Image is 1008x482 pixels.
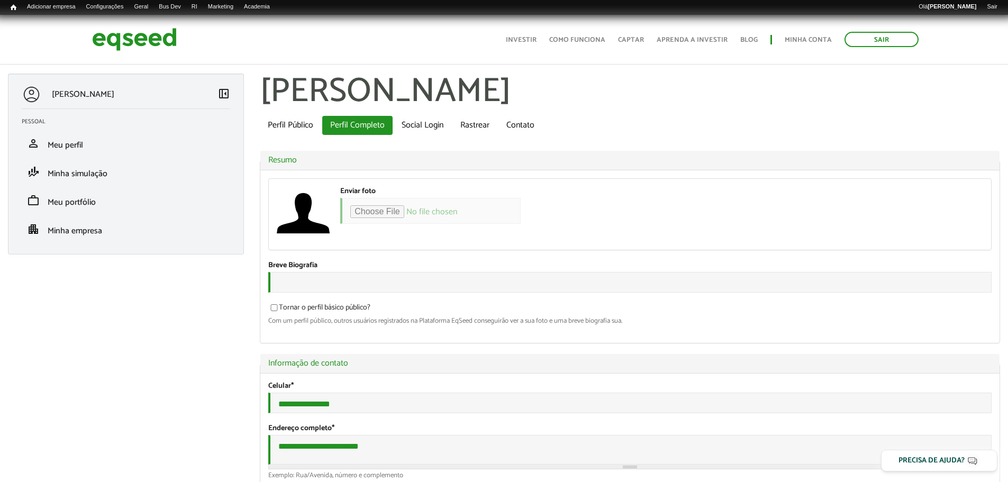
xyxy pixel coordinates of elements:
[740,37,758,43] a: Blog
[5,3,22,13] a: Início
[268,262,317,269] label: Breve Biografia
[268,156,992,165] a: Resumo
[498,116,542,135] a: Contato
[48,224,102,238] span: Minha empresa
[14,158,238,186] li: Minha simulação
[52,89,114,99] p: [PERSON_NAME]
[332,422,334,434] span: Este campo é obrigatório.
[81,3,129,11] a: Configurações
[22,119,238,125] h2: Pessoal
[265,304,284,311] input: Tornar o perfil básico público?
[913,3,982,11] a: Olá[PERSON_NAME]
[844,32,919,47] a: Sair
[22,194,230,207] a: workMeu portfólio
[48,195,96,210] span: Meu portfólio
[340,188,376,195] label: Enviar foto
[22,166,230,178] a: finance_modeMinha simulação
[217,87,230,102] a: Colapsar menu
[48,167,107,181] span: Minha simulação
[260,74,1000,111] h1: [PERSON_NAME]
[186,3,203,11] a: RI
[14,215,238,243] li: Minha empresa
[268,359,992,368] a: Informação de contato
[260,116,321,135] a: Perfil Público
[14,129,238,158] li: Meu perfil
[203,3,239,11] a: Marketing
[277,187,330,240] a: Ver perfil do usuário.
[322,116,393,135] a: Perfil Completo
[452,116,497,135] a: Rastrear
[982,3,1003,11] a: Sair
[129,3,153,11] a: Geral
[277,187,330,240] img: Foto de Alessandro Reis
[27,223,40,235] span: apartment
[928,3,976,10] strong: [PERSON_NAME]
[92,25,177,53] img: EqSeed
[618,37,644,43] a: Captar
[291,380,294,392] span: Este campo é obrigatório.
[268,425,334,432] label: Endereço completo
[394,116,451,135] a: Social Login
[153,3,186,11] a: Bus Dev
[657,37,728,43] a: Aprenda a investir
[11,4,16,11] span: Início
[14,186,238,215] li: Meu portfólio
[268,383,294,390] label: Celular
[268,304,370,315] label: Tornar o perfil básico público?
[22,223,230,235] a: apartmentMinha empresa
[785,37,832,43] a: Minha conta
[268,317,992,324] div: Com um perfil público, outros usuários registrados na Plataforma EqSeed conseguirão ver a sua fot...
[48,138,83,152] span: Meu perfil
[22,137,230,150] a: personMeu perfil
[268,472,992,479] div: Exemplo: Rua/Avenida, número e complemento
[217,87,230,100] span: left_panel_close
[549,37,605,43] a: Como funciona
[22,3,81,11] a: Adicionar empresa
[506,37,537,43] a: Investir
[27,137,40,150] span: person
[27,194,40,207] span: work
[27,166,40,178] span: finance_mode
[239,3,275,11] a: Academia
